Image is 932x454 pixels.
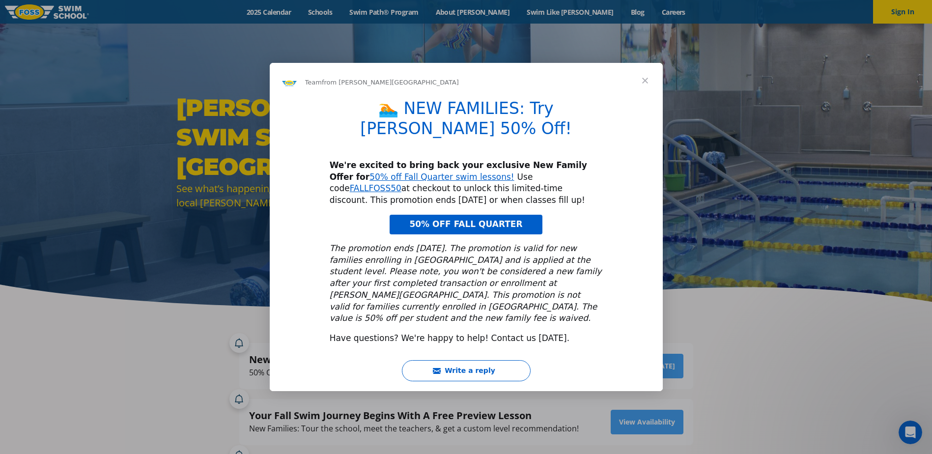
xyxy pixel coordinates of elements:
[402,360,531,381] button: Write a reply
[305,79,322,86] span: Team
[627,63,663,98] span: Close
[322,79,459,86] span: from [PERSON_NAME][GEOGRAPHIC_DATA]
[330,99,603,145] h1: 🏊 NEW FAMILIES: Try [PERSON_NAME] 50% Off!
[350,183,401,193] a: FALLFOSS50
[369,172,511,182] a: 50% off Fall Quarter swim lessons
[330,243,602,323] i: The promotion ends [DATE]. The promotion is valid for new families enrolling in [GEOGRAPHIC_DATA]...
[330,160,603,206] div: Use code at checkout to unlock this limited-time discount. This promotion ends [DATE] or when cla...
[330,160,587,182] b: We're excited to bring back your exclusive New Family Offer for
[409,219,522,229] span: 50% OFF FALL QUARTER
[511,172,514,182] a: !
[282,75,297,90] img: Profile image for Team
[390,215,542,234] a: 50% OFF FALL QUARTER
[330,333,603,344] div: Have questions? We're happy to help! Contact us [DATE].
